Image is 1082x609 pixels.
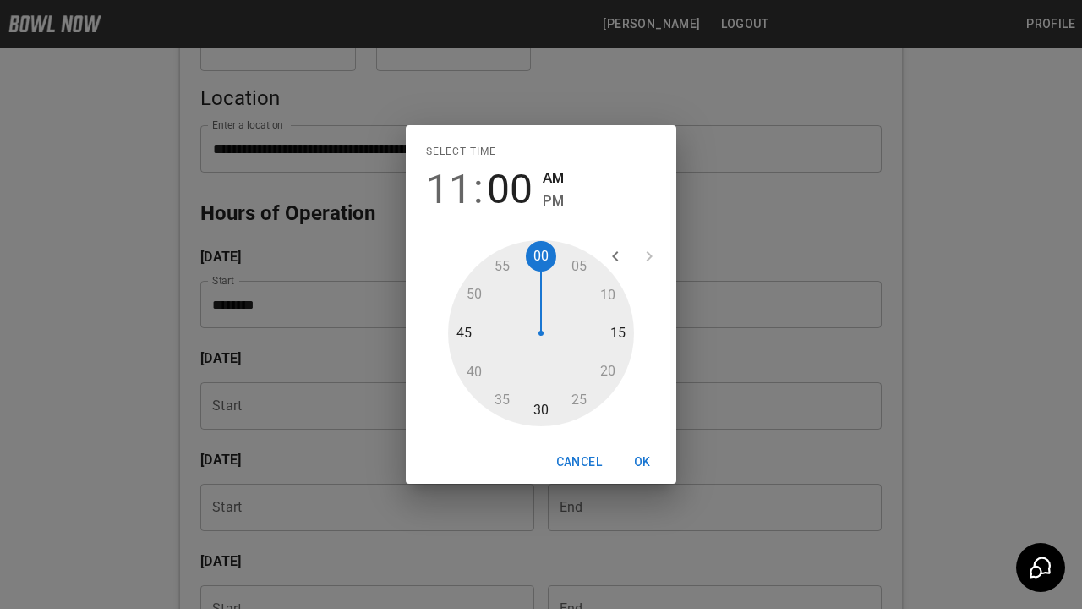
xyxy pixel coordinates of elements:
[426,166,472,213] button: 11
[598,239,632,273] button: open previous view
[487,166,533,213] button: 00
[426,139,496,166] span: Select time
[549,447,609,478] button: Cancel
[543,167,564,189] button: AM
[615,447,669,478] button: OK
[543,189,564,212] button: PM
[473,166,484,213] span: :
